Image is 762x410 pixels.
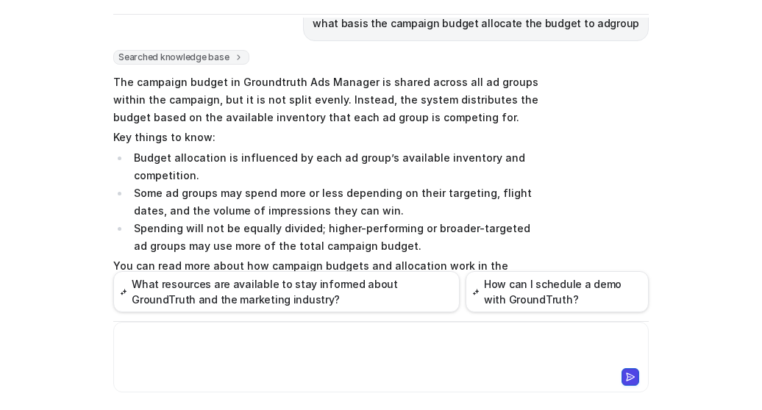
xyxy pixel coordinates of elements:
[113,73,544,126] p: The campaign budget in Groundtruth Ads Manager is shared across all ad groups within the campaign...
[129,149,544,184] li: Budget allocation is influenced by each ad group’s available inventory and competition.
[113,129,544,146] p: Key things to know:
[129,184,544,220] li: Some ad groups may spend more or less depending on their targeting, flight dates, and the volume ...
[313,15,639,32] p: what basis the campaign budget allocate the budget to adgroup
[113,271,460,312] button: What resources are available to stay informed about GroundTruth and the marketing industry?
[466,271,649,312] button: How can I schedule a demo with GroundTruth?
[129,220,544,255] li: Spending will not be equally divided; higher-performing or broader-targeted ad groups may use mor...
[113,257,544,310] p: You can read more about how campaign budgets and allocation work in the official documentation: a...
[113,50,249,65] span: Searched knowledge base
